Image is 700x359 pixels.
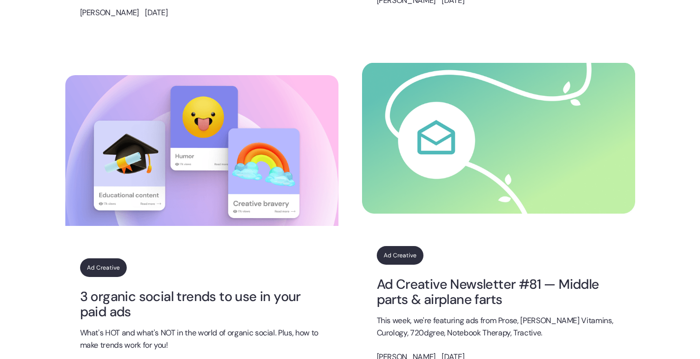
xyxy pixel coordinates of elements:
p: What's HOT and what's NOT in the world of organic social. Plus, how to make trends work for you! [80,327,324,352]
a: Ad Creative [80,258,127,277]
p: [PERSON_NAME] [80,7,139,19]
p: [DATE] [145,7,168,19]
p: This week, we're featuring ads from Prose, [PERSON_NAME] Vitamins, Curology, 720dgree, Notebook T... [377,315,620,339]
a: Ad Creative Newsletter #81 — Middle parts & airplane farts [377,276,620,307]
a: 3 organic social trends to use in your paid ads [80,289,324,320]
a: Ad Creative [377,246,423,265]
